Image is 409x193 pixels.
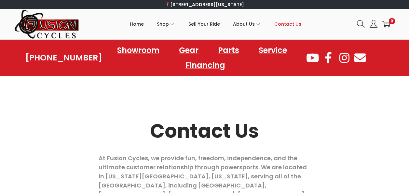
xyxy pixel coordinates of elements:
span: Contact Us [274,16,301,32]
a: About Us [233,9,261,39]
h2: Contact Us [26,122,384,141]
a: Gear [172,43,205,58]
a: Shop [157,9,175,39]
a: Parts [211,43,246,58]
span: Home [130,16,144,32]
span: About Us [233,16,255,32]
a: Service [252,43,293,58]
a: Contact Us [274,9,301,39]
span: Shop [157,16,169,32]
a: [STREET_ADDRESS][US_STATE] [165,1,244,8]
a: Financing [179,58,232,73]
img: Woostify retina logo [14,9,79,39]
a: 0 [382,20,390,28]
a: Sell Your Ride [188,9,220,39]
nav: Menu [102,43,306,73]
a: Home [130,9,144,39]
span: Sell Your Ride [188,16,220,32]
img: 📍 [165,2,170,6]
a: [PHONE_NUMBER] [25,53,102,62]
nav: Primary navigation [79,9,352,39]
a: Showroom [111,43,166,58]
